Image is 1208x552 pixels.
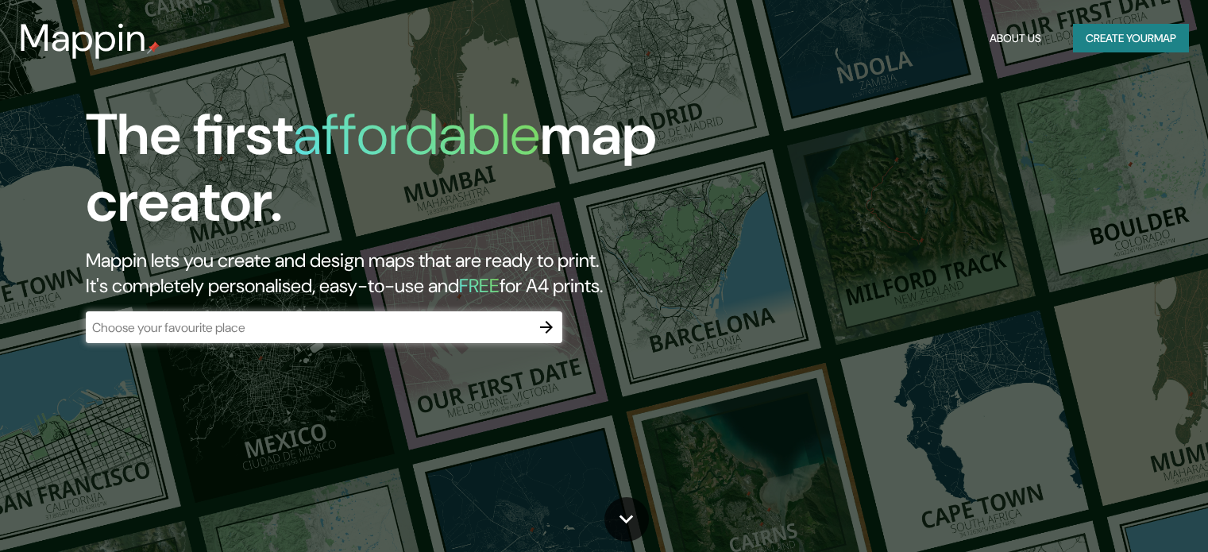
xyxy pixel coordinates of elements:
h1: The first map creator. [86,102,690,248]
h1: affordable [293,98,540,172]
h2: Mappin lets you create and design maps that are ready to print. It's completely personalised, eas... [86,248,690,299]
input: Choose your favourite place [86,318,531,337]
h5: FREE [459,273,500,298]
img: mappin-pin [147,41,160,54]
button: Create yourmap [1073,24,1189,53]
button: About Us [983,24,1048,53]
h3: Mappin [19,16,147,60]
